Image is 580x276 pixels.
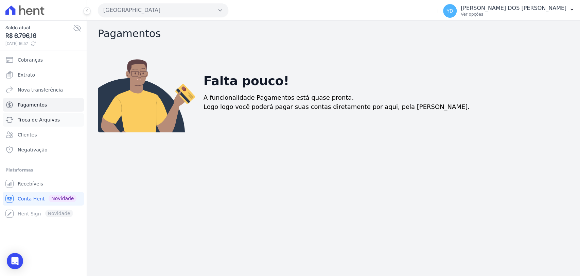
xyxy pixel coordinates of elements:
span: Clientes [18,131,37,138]
span: Troca de Arquivos [18,116,60,123]
button: [GEOGRAPHIC_DATA] [98,3,228,17]
a: Cobranças [3,53,84,67]
a: Pagamentos [3,98,84,112]
a: Troca de Arquivos [3,113,84,127]
span: Saldo atual [5,24,73,31]
span: Novidade [49,195,76,202]
span: Nova transferência [18,86,63,93]
span: YD [446,9,453,13]
p: A funcionalidade Pagamentos está quase pronta. [204,93,354,102]
a: Clientes [3,128,84,142]
a: Extrato [3,68,84,82]
a: Recebíveis [3,177,84,191]
p: [PERSON_NAME] DOS [PERSON_NAME] [461,5,566,12]
span: Recebíveis [18,180,43,187]
button: YD [PERSON_NAME] DOS [PERSON_NAME] Ver opções [438,1,580,20]
span: Negativação [18,146,48,153]
a: Negativação [3,143,84,157]
h2: Pagamentos [98,28,569,40]
a: Conta Hent Novidade [3,192,84,206]
a: Nova transferência [3,83,84,97]
nav: Sidebar [5,53,81,221]
div: Open Intercom Messenger [7,253,23,269]
span: [DATE] 16:57 [5,40,73,47]
span: Pagamentos [18,101,47,108]
span: Cobranças [18,56,43,63]
p: Ver opções [461,12,566,17]
span: Conta Hent [18,195,45,202]
h2: Falta pouco! [204,72,289,90]
span: Extrato [18,71,35,78]
div: Plataformas [5,166,81,174]
p: Logo logo você poderá pagar suas contas diretamente por aqui, pela [PERSON_NAME]. [204,102,470,111]
span: R$ 6.796,16 [5,31,73,40]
